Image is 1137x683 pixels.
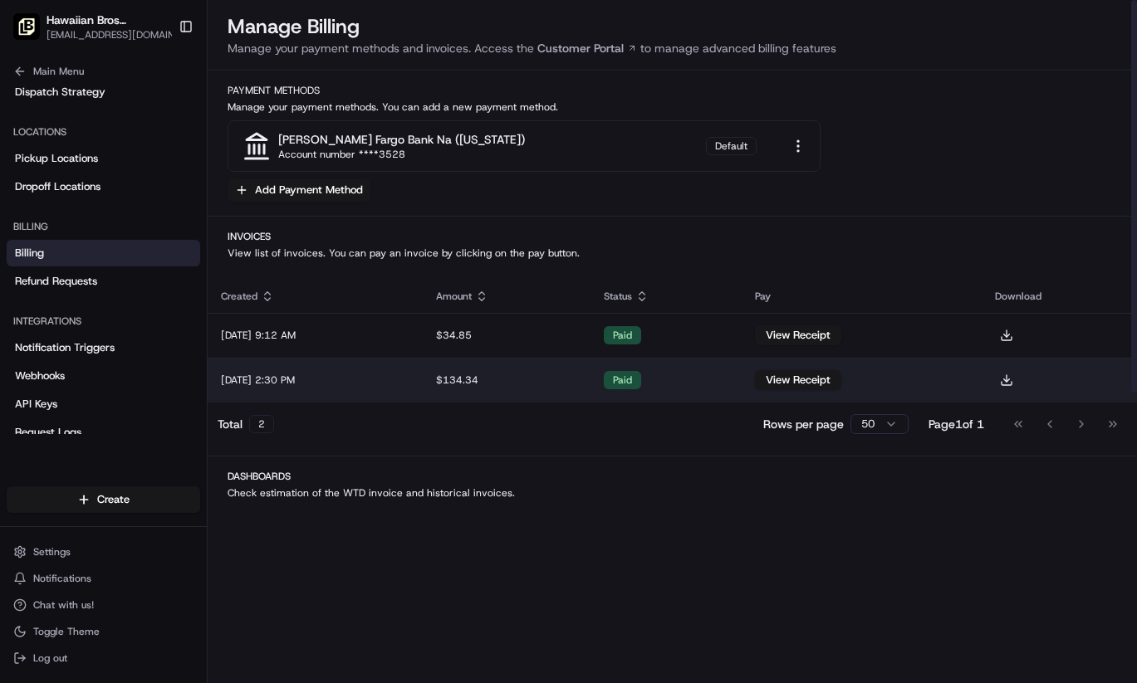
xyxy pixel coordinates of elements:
img: 1736555255976-a54dd68f-1ca7-489b-9aae-adbdc363a1c4 [17,159,47,188]
img: Brittany Newman [17,241,43,268]
div: 💻 [140,373,154,386]
div: Total [218,415,274,433]
td: [DATE] 2:30 PM [208,358,423,402]
p: Welcome 👋 [17,66,302,93]
div: [PERSON_NAME] fargo bank na ([US_STATE]) [278,131,525,148]
span: API Keys [15,397,57,412]
div: Start new chat [75,159,272,175]
div: 2 [249,415,274,433]
span: Notification Triggers [15,340,115,355]
a: 📗Knowledge Base [10,364,134,394]
span: [DATE] [147,257,181,271]
div: Past conversations [17,216,111,229]
a: API Keys [7,391,200,417]
h2: Dashboards [228,470,1117,483]
h2: Invoices [228,230,1117,243]
div: Default [706,137,757,155]
p: Check estimation of the WTD invoice and historical invoices. [228,486,1117,500]
span: Refund Requests [15,274,97,289]
div: Page 1 of 1 [929,416,984,432]
a: Refund Requests [7,268,200,295]
button: View Receipt [755,325,841,345]
span: • [138,257,144,271]
span: Pickup Locations [15,151,98,166]
button: Main Menu [7,60,200,83]
img: 1736555255976-a54dd68f-1ca7-489b-9aae-adbdc363a1c4 [33,258,47,271]
a: Notification Triggers [7,334,200,361]
span: [PERSON_NAME] [51,302,135,315]
button: Settings [7,540,200,563]
button: Hawaiian Bros ([GEOGRAPHIC_DATA] [GEOGRAPHIC_DATA] Pkwy) [47,12,165,28]
p: Rows per page [763,416,844,432]
span: Pylon [165,412,201,424]
span: Notifications [33,572,91,585]
button: See all [257,212,302,232]
span: Log out [33,651,67,665]
a: Powered byPylon [117,411,201,424]
button: Log out [7,646,200,670]
a: Billing [7,240,200,266]
button: Start new chat [282,163,302,183]
a: Request Logs [7,419,200,446]
div: paid [604,371,641,389]
div: Download [995,290,1124,303]
div: Status [604,290,729,303]
span: API Documentation [157,371,267,388]
span: Request Logs [15,425,81,440]
span: Settings [33,545,71,559]
p: View list of invoices. You can pay an invoice by clicking on the pay button. [228,246,1117,260]
div: Pay [755,290,968,303]
a: Customer Portal [534,40,640,56]
img: Hawaiian Bros (Fort Worth TX_Tarrant Pkwy) [13,13,40,40]
a: Dropoff Locations [7,173,200,200]
button: Hawaiian Bros (Fort Worth TX_Tarrant Pkwy)Hawaiian Bros ([GEOGRAPHIC_DATA] [GEOGRAPHIC_DATA] Pkwy... [7,7,172,46]
span: Dispatch Strategy [15,85,105,100]
span: • [138,302,144,315]
span: Toggle Theme [33,625,100,638]
div: Locations [7,119,200,145]
div: 📗 [17,373,30,386]
div: $134.34 [436,373,577,387]
div: Integrations [7,308,200,334]
a: Dispatch Strategy [7,79,200,105]
span: Dropoff Locations [15,179,100,194]
input: Clear [43,107,274,124]
p: Manage your payment methods. You can add a new payment method. [228,100,1117,114]
div: Created [221,290,409,303]
span: Knowledge Base [33,371,127,388]
button: Create [7,486,200,513]
img: 8016278978528_b943e370aa5ada12b00a_72.png [35,159,65,188]
a: Pickup Locations [7,145,200,172]
h2: Payment Methods [228,84,1117,97]
p: Manage your payment methods and invoices. Access the to manage advanced billing features [228,40,1117,56]
img: Nash [17,17,50,50]
span: Billing [15,246,44,261]
img: Masood Aslam [17,286,43,313]
button: View Receipt [755,370,841,390]
span: Create [97,492,130,507]
button: [EMAIL_ADDRESS][DOMAIN_NAME] [47,28,184,41]
span: Main Menu [33,65,84,78]
a: 💻API Documentation [134,364,273,394]
button: Toggle Theme [7,620,200,643]
span: [PERSON_NAME] [51,257,135,271]
td: [DATE] 9:12 AM [208,313,423,358]
h1: Manage Billing [228,13,1117,40]
span: [DATE] [147,302,181,315]
div: Account number ****3528 [278,148,405,161]
div: We're available if you need us! [75,175,228,188]
button: Chat with us! [7,593,200,617]
span: Webhooks [15,368,65,383]
button: Notifications [7,567,200,590]
div: paid [604,326,641,344]
span: Chat with us! [33,598,94,612]
div: Billing [7,213,200,240]
div: Amount [436,290,577,303]
img: 1736555255976-a54dd68f-1ca7-489b-9aae-adbdc363a1c4 [33,303,47,316]
button: Add Payment Method [228,178,370,202]
a: Webhooks [7,363,200,389]
div: $34.85 [436,329,577,342]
